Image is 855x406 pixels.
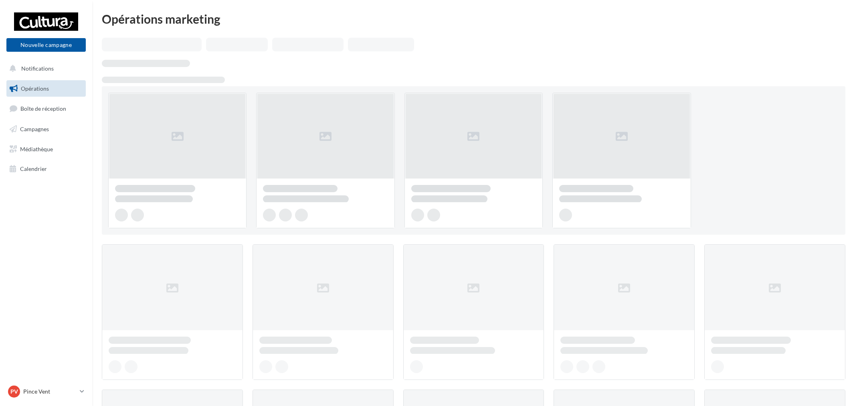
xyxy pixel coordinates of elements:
span: Campagnes [20,126,49,132]
a: Médiathèque [5,141,87,158]
span: PV [10,388,18,396]
span: Opérations [21,85,49,92]
span: Médiathèque [20,145,53,152]
a: Calendrier [5,160,87,177]
span: Boîte de réception [20,105,66,112]
a: PV Pince Vent [6,384,86,399]
a: Opérations [5,80,87,97]
div: Opérations marketing [102,13,845,25]
button: Notifications [5,60,84,77]
a: Campagnes [5,121,87,138]
button: Nouvelle campagne [6,38,86,52]
p: Pince Vent [23,388,77,396]
span: Calendrier [20,165,47,172]
a: Boîte de réception [5,100,87,117]
span: Notifications [21,65,54,72]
